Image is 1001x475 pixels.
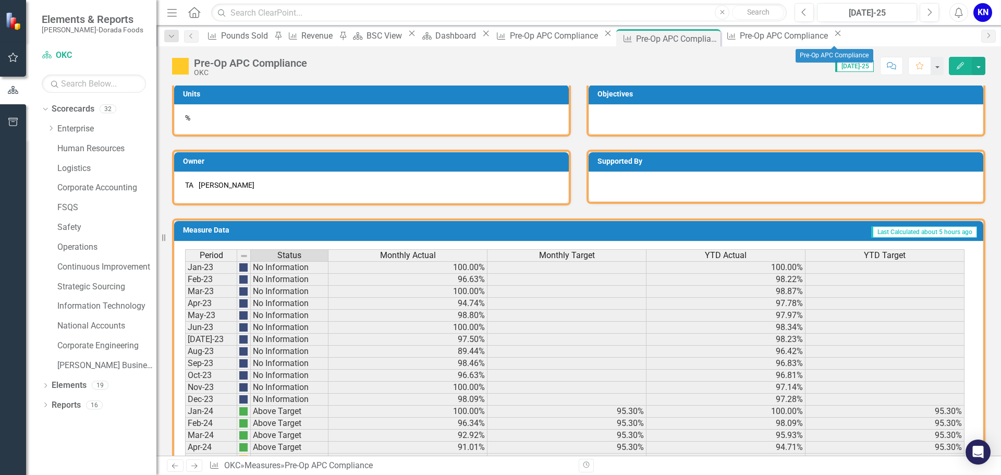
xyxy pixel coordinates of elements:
td: 89.44% [328,346,487,358]
td: [DATE]-23 [185,334,237,346]
td: No Information [251,382,328,394]
button: KN [973,3,992,22]
div: Pounds Sold [221,29,271,42]
td: 97.97% [646,310,805,322]
td: Nov-23 [185,382,237,394]
a: Reports [52,399,81,411]
td: No Information [251,394,328,406]
div: Pre-Op APC Compliance [285,460,373,470]
td: 100.00% [646,261,805,274]
td: No Information [251,358,328,370]
a: Pre-Op APC Compliance [493,29,601,42]
a: [PERSON_NAME] Business Unit [57,360,156,372]
td: 100.00% [328,382,487,394]
img: png;base64,iVBORw0KGgoAAAANSUhEUgAAAJYAAADIAQMAAAAwS4omAAAAA1BMVEU9TXnnx7PJAAAACXBIWXMAAA7EAAAOxA... [239,395,248,404]
td: 96.63% [328,370,487,382]
div: 32 [100,105,116,114]
td: 100.00% [328,322,487,334]
td: 100.00% [328,406,487,418]
td: Caution [251,454,328,466]
img: png;base64,iVBORw0KGgoAAAANSUhEUgAAAJYAAADIAQMAAAAwS4omAAAAA1BMVEU9TXnnx7PJAAAACXBIWXMAAA7EAAAOxA... [239,275,248,284]
div: Pre-Op APC Compliance [510,29,601,42]
td: Jan-24 [185,406,237,418]
td: 98.22% [646,274,805,286]
td: 95.93% [646,430,805,442]
td: 95.30% [805,442,965,454]
td: No Information [251,298,328,310]
td: 95.30% [487,406,646,418]
td: 97.14% [646,382,805,394]
div: [PERSON_NAME] [199,180,254,190]
td: Feb-24 [185,418,237,430]
td: 85.23% [328,454,487,466]
span: Status [277,251,301,260]
td: 96.63% [328,274,487,286]
a: National Accounts [57,320,156,332]
h3: Supported By [597,157,978,165]
td: 100.00% [328,261,487,274]
td: 98.09% [328,394,487,406]
input: Search Below... [42,75,146,93]
td: No Information [251,322,328,334]
a: Enterprise [57,123,156,135]
td: 97.78% [646,298,805,310]
td: May-23 [185,310,237,322]
button: Search [732,5,784,20]
td: Feb-23 [185,274,237,286]
td: 98.34% [646,322,805,334]
div: Pre-Op APC Compliance [740,29,831,42]
td: Jan-23 [185,261,237,274]
img: png;base64,iVBORw0KGgoAAAANSUhEUgAAAJYAAADIAQMAAAAwS4omAAAAA1BMVEU9TXnnx7PJAAAACXBIWXMAAA7EAAAOxA... [239,323,248,332]
td: 91.01% [328,442,487,454]
td: 92.92% [328,430,487,442]
td: No Information [251,370,328,382]
td: 97.50% [328,334,487,346]
td: 97.28% [646,394,805,406]
div: » » [209,460,571,472]
span: Period [200,251,223,260]
img: png;base64,iVBORw0KGgoAAAANSUhEUgAAAFwAAABcCAMAAADUMSJqAAAAA1BMVEVNr1CdzNKbAAAAH0lEQVRoge3BgQAAAA... [239,431,248,440]
td: No Information [251,346,328,358]
span: Monthly Target [539,251,595,260]
td: 98.87% [646,286,805,298]
img: png;base64,iVBORw0KGgoAAAANSUhEUgAAAJYAAADIAQMAAAAwS4omAAAAA1BMVEU9TXnnx7PJAAAACXBIWXMAAA7EAAAOxA... [239,383,248,392]
a: Logistics [57,163,156,175]
a: Revenue [284,29,336,42]
td: 95.30% [487,418,646,430]
img: png;base64,iVBORw0KGgoAAAANSUhEUgAAAJYAAADIAQMAAAAwS4omAAAAA1BMVEU9TXnnx7PJAAAACXBIWXMAAA7EAAAOxA... [239,287,248,296]
td: 98.23% [646,334,805,346]
td: 95.30% [805,406,965,418]
td: No Information [251,261,328,274]
div: Pre-Op APC Compliance [194,57,307,69]
td: Mar-23 [185,286,237,298]
h3: Units [183,90,564,98]
img: png;base64,iVBORw0KGgoAAAANSUhEUgAAAJYAAADIAQMAAAAwS4omAAAAA1BMVEU9TXnnx7PJAAAACXBIWXMAAA7EAAAOxA... [239,263,248,272]
td: No Information [251,274,328,286]
span: % [185,114,190,122]
td: 95.30% [487,442,646,454]
a: Pre-Op APC Compliance [723,29,831,42]
a: Pounds Sold [204,29,271,42]
td: 96.34% [328,418,487,430]
a: Elements [52,380,87,392]
a: Dashboard [418,29,479,42]
td: 96.42% [646,346,805,358]
td: 95.30% [805,454,965,466]
td: Above Target [251,430,328,442]
img: png;base64,iVBORw0KGgoAAAANSUhEUgAAAJYAAADIAQMAAAAwS4omAAAAA1BMVEU9TXnnx7PJAAAACXBIWXMAAA7EAAAOxA... [239,371,248,380]
td: 100.00% [646,406,805,418]
td: 98.09% [646,418,805,430]
div: 16 [86,400,103,409]
a: FSQS [57,202,156,214]
a: Scorecards [52,103,94,115]
a: OKC [224,460,240,470]
span: Elements & Reports [42,13,143,26]
div: Pre-Op APC Compliance [636,32,718,45]
div: BSC View [367,29,405,42]
div: [DATE]-25 [821,7,913,19]
span: YTD Target [864,251,906,260]
a: Operations [57,241,156,253]
div: Pre-Op APC Compliance [796,49,873,63]
img: png;base64,iVBORw0KGgoAAAANSUhEUgAAAJYAAADIAQMAAAAwS4omAAAAA1BMVEU9TXnnx7PJAAAACXBIWXMAAA7EAAAOxA... [239,299,248,308]
td: 96.83% [646,358,805,370]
